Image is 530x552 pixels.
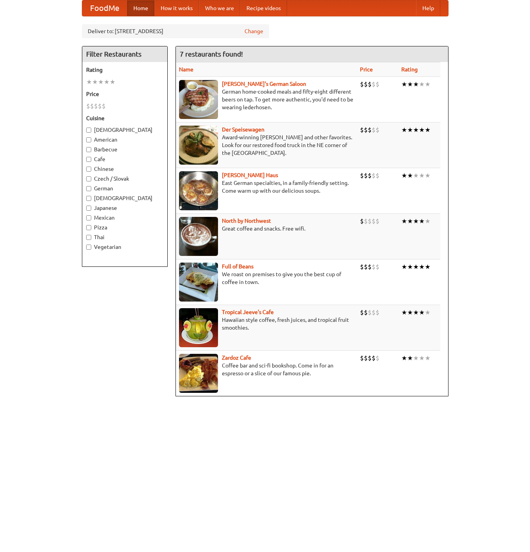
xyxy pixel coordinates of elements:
a: North by Northwest [222,218,271,224]
li: $ [368,80,372,89]
li: $ [364,354,368,362]
input: German [86,186,91,191]
p: Award-winning [PERSON_NAME] and other favorites. Look for our restored food truck in the NE corne... [179,133,354,157]
li: ★ [92,78,98,86]
li: $ [360,263,364,271]
li: ★ [407,263,413,271]
li: ★ [413,171,419,180]
img: speisewagen.jpg [179,126,218,165]
label: Thai [86,233,163,241]
li: $ [372,354,376,362]
p: Great coffee and snacks. Free wifi. [179,225,354,233]
li: ★ [401,80,407,89]
input: Cafe [86,157,91,162]
li: ★ [407,126,413,134]
li: $ [360,80,364,89]
li: $ [372,80,376,89]
input: [DEMOGRAPHIC_DATA] [86,196,91,201]
li: $ [368,171,372,180]
li: ★ [413,354,419,362]
li: $ [376,354,379,362]
li: ★ [419,126,425,134]
b: Zardoz Cafe [222,355,251,361]
li: ★ [407,217,413,225]
li: $ [360,217,364,225]
p: German home-cooked meals and fifty-eight different beers on tap. To get more authentic, you'd nee... [179,88,354,111]
li: $ [376,171,379,180]
li: ★ [425,217,431,225]
li: ★ [110,78,115,86]
img: north.jpg [179,217,218,256]
li: ★ [407,171,413,180]
li: ★ [425,80,431,89]
label: Japanese [86,204,163,212]
li: $ [376,308,379,317]
li: ★ [419,308,425,317]
li: ★ [419,217,425,225]
li: ★ [86,78,92,86]
li: $ [364,263,368,271]
div: Deliver to: [STREET_ADDRESS] [82,24,269,38]
img: kohlhaus.jpg [179,171,218,210]
a: Help [416,0,440,16]
li: $ [376,80,379,89]
li: ★ [413,263,419,271]
input: Czech / Slovak [86,176,91,181]
p: East German specialties, in a family-friendly setting. Come warm up with our delicious soups. [179,179,354,195]
img: esthers.jpg [179,80,218,119]
li: $ [376,217,379,225]
label: Pizza [86,224,163,231]
input: Thai [86,235,91,240]
li: $ [94,102,98,110]
img: zardoz.jpg [179,354,218,393]
li: ★ [104,78,110,86]
a: [PERSON_NAME]'s German Saloon [222,81,306,87]
li: ★ [419,263,425,271]
a: Tropical Jeeve's Cafe [222,309,274,315]
input: Chinese [86,167,91,172]
li: $ [364,80,368,89]
li: ★ [407,354,413,362]
a: FoodMe [82,0,127,16]
input: Mexican [86,215,91,220]
p: Hawaiian style coffee, fresh juices, and tropical fruit smoothies. [179,316,354,332]
p: We roast on premises to give you the best cup of coffee in town. [179,270,354,286]
input: Pizza [86,225,91,230]
li: ★ [401,263,407,271]
ng-pluralize: 7 restaurants found! [180,50,243,58]
label: Barbecue [86,146,163,153]
li: ★ [98,78,104,86]
li: ★ [413,126,419,134]
li: $ [102,102,106,110]
a: [PERSON_NAME] Haus [222,172,278,178]
li: $ [360,126,364,134]
li: ★ [401,217,407,225]
label: American [86,136,163,144]
li: $ [360,308,364,317]
h5: Rating [86,66,163,74]
label: Cafe [86,155,163,163]
li: ★ [425,354,431,362]
li: $ [90,102,94,110]
li: ★ [401,308,407,317]
li: ★ [425,263,431,271]
label: [DEMOGRAPHIC_DATA] [86,126,163,134]
label: Vegetarian [86,243,163,251]
a: Name [179,66,193,73]
li: ★ [407,308,413,317]
label: [DEMOGRAPHIC_DATA] [86,194,163,202]
a: Change [245,27,263,35]
b: Full of Beans [222,263,253,270]
input: American [86,137,91,142]
li: $ [98,102,102,110]
li: $ [368,263,372,271]
li: $ [372,126,376,134]
li: $ [372,263,376,271]
a: Recipe videos [240,0,287,16]
li: $ [372,171,376,180]
label: Czech / Slovak [86,175,163,183]
li: ★ [407,80,413,89]
li: ★ [419,354,425,362]
li: $ [368,354,372,362]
